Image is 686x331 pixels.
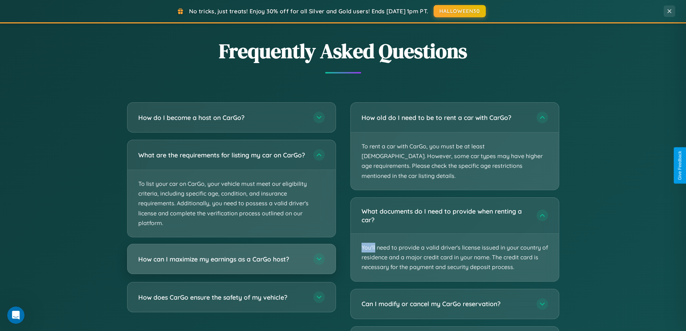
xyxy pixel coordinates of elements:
h3: How can I maximize my earnings as a CarGo host? [138,255,306,264]
h3: What documents do I need to provide when renting a car? [362,207,529,224]
p: To list your car on CarGo, your vehicle must meet our eligibility criteria, including specific ag... [127,170,336,237]
p: You'll need to provide a valid driver's license issued in your country of residence and a major c... [351,234,559,281]
iframe: Intercom live chat [7,307,24,324]
button: HALLOWEEN30 [434,5,486,17]
h3: Can I modify or cancel my CarGo reservation? [362,299,529,308]
p: To rent a car with CarGo, you must be at least [DEMOGRAPHIC_DATA]. However, some car types may ha... [351,133,559,190]
h3: How do I become a host on CarGo? [138,113,306,122]
h3: What are the requirements for listing my car on CarGo? [138,151,306,160]
span: No tricks, just treats! Enjoy 30% off for all Silver and Gold users! Ends [DATE] 1pm PT. [189,8,428,15]
h3: How does CarGo ensure the safety of my vehicle? [138,293,306,302]
div: Give Feedback [677,151,682,180]
h2: Frequently Asked Questions [127,37,559,65]
h3: How old do I need to be to rent a car with CarGo? [362,113,529,122]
